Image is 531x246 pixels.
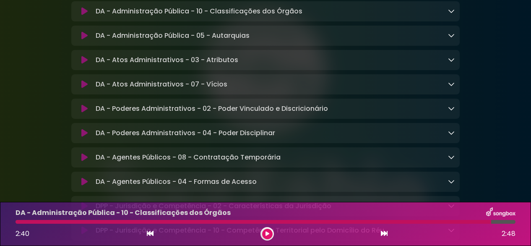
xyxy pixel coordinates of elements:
span: 2:40 [16,229,29,238]
p: DA - Agentes Públicos - 08 - Contratação Temporária [96,152,281,162]
p: DPP - Jurisdição e Competência - 02 - Características da Jurisdição [96,201,331,211]
span: 2:48 [502,229,515,239]
p: DA - Administração Pública - 10 - Classificações dos Órgãos [16,208,231,218]
p: DA - Administração Pública - 10 - Classificações dos Órgãos [96,6,302,16]
p: DA - Administração Pública - 05 - Autarquias [96,31,250,41]
img: songbox-logo-white.png [486,207,515,218]
p: DA - Poderes Administrativos - 04 - Poder Disciplinar [96,128,275,138]
p: DA - Agentes Públicos - 04 - Formas de Acesso [96,177,257,187]
p: DA - Atos Administrativos - 03 - Atributos [96,55,238,65]
p: DA - Poderes Administrativos - 02 - Poder Vinculado e Discricionário [96,104,328,114]
p: DA - Atos Administrativos - 07 - Vícios [96,79,227,89]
